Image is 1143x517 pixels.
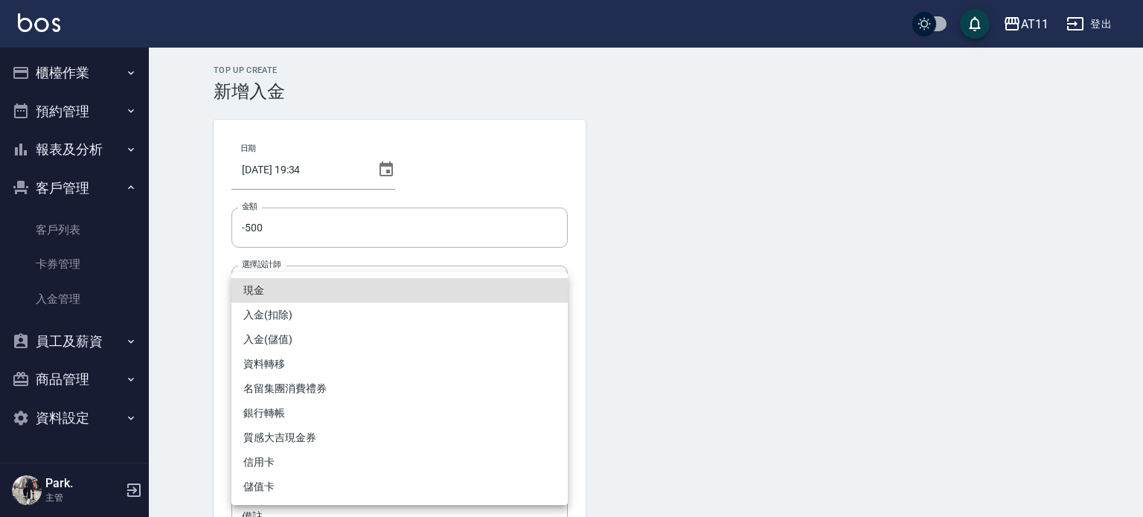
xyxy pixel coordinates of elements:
li: 資料轉移 [231,352,568,376]
li: 入金(扣除) [231,303,568,327]
li: 銀行轉帳 [231,401,568,426]
li: 現金 [231,278,568,303]
li: 入金(儲值) [231,327,568,352]
li: 名留集團消費禮券 [231,376,568,401]
li: 質感大吉現金券 [231,426,568,450]
li: 儲值卡 [231,475,568,499]
li: 信用卡 [231,450,568,475]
